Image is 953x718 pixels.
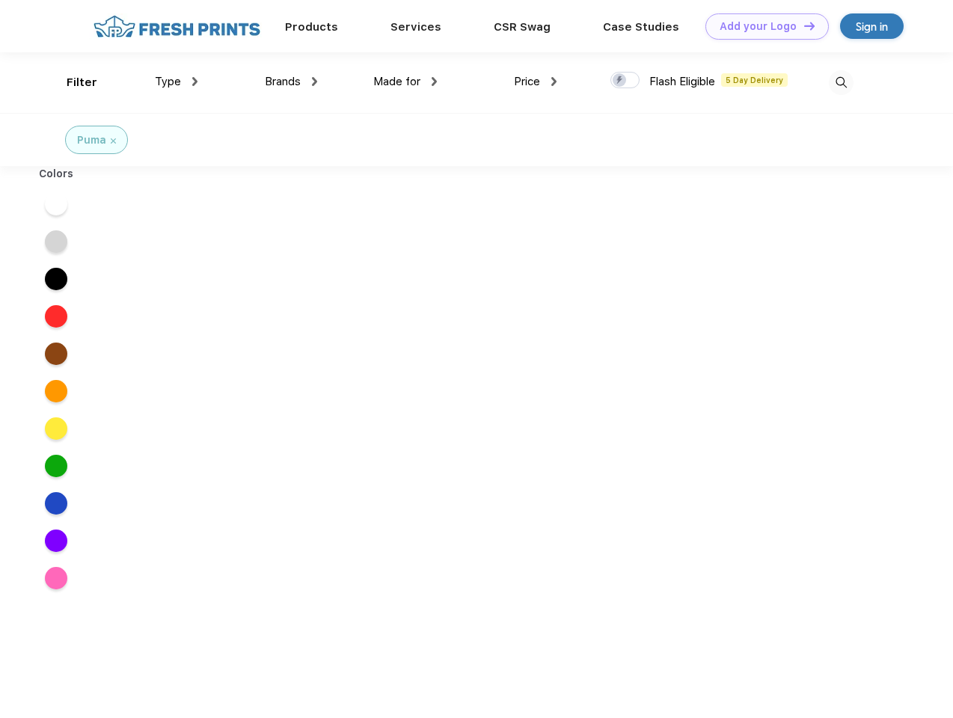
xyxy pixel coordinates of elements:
[432,77,437,86] img: dropdown.png
[111,138,116,144] img: filter_cancel.svg
[155,75,181,88] span: Type
[514,75,540,88] span: Price
[67,74,97,91] div: Filter
[720,20,797,33] div: Add your Logo
[265,75,301,88] span: Brands
[494,20,551,34] a: CSR Swag
[840,13,904,39] a: Sign in
[856,18,888,35] div: Sign in
[77,132,106,148] div: Puma
[373,75,420,88] span: Made for
[721,73,788,87] span: 5 Day Delivery
[551,77,557,86] img: dropdown.png
[28,166,85,182] div: Colors
[312,77,317,86] img: dropdown.png
[804,22,815,30] img: DT
[89,13,265,40] img: fo%20logo%202.webp
[390,20,441,34] a: Services
[285,20,338,34] a: Products
[829,70,854,95] img: desktop_search.svg
[649,75,715,88] span: Flash Eligible
[192,77,197,86] img: dropdown.png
